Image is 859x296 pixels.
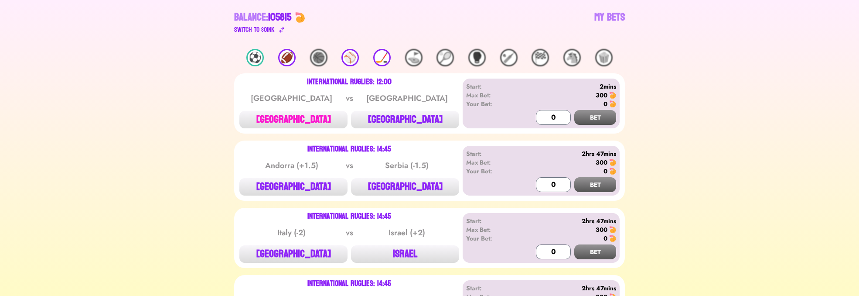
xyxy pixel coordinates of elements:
button: BET [574,177,616,192]
div: Start: [466,149,516,158]
div: Max Bet: [466,225,516,234]
div: ⚽️ [246,49,264,66]
div: Andorra (+1.5) [248,159,336,172]
div: 0 [603,167,607,176]
div: Max Bet: [466,158,516,167]
div: 🏒 [373,49,391,66]
div: 🍿 [595,49,613,66]
div: vs [344,159,355,172]
span: 105815 [268,8,291,27]
div: 0 [603,234,607,243]
div: ⛳️ [405,49,423,66]
div: vs [344,92,355,104]
div: 🏁 [532,49,549,66]
button: ISRAEL [351,245,459,263]
div: [GEOGRAPHIC_DATA] [363,92,451,104]
img: 🍤 [609,226,616,233]
div: 300 [596,91,607,100]
div: Serbia (-1.5) [363,159,451,172]
div: 2hrs 47mins [516,149,616,158]
div: 🏀 [310,49,327,66]
div: Israel (+2) [363,227,451,239]
button: BET [574,110,616,125]
div: 🥊 [468,49,486,66]
img: 🍤 [609,159,616,166]
img: 🍤 [609,168,616,175]
div: Switch to $ OINK [234,24,275,35]
div: 🏏 [500,49,518,66]
div: Balance: [234,10,291,24]
div: Max Bet: [466,91,516,100]
img: 🍤 [295,12,305,23]
button: [GEOGRAPHIC_DATA] [239,178,348,196]
div: 0 [603,100,607,108]
div: 🐴 [563,49,581,66]
div: 2hrs 47mins [516,217,616,225]
div: 🏈 [278,49,296,66]
div: Start: [466,284,516,293]
img: 🍤 [609,235,616,242]
div: 300 [596,225,607,234]
button: [GEOGRAPHIC_DATA] [351,111,459,128]
div: ⚾️ [341,49,359,66]
img: 🍤 [609,92,616,99]
button: [GEOGRAPHIC_DATA] [239,111,348,128]
button: BET [574,244,616,259]
div: 300 [596,158,607,167]
div: vs [344,227,355,239]
div: Your Bet: [466,167,516,176]
div: Italy (-2) [248,227,336,239]
div: International Ruglies: 14:45 [307,280,391,287]
div: International Ruglies: 12:00 [307,79,392,86]
div: Start: [466,82,516,91]
button: [GEOGRAPHIC_DATA] [239,245,348,263]
div: Your Bet: [466,234,516,243]
div: 2hrs 47mins [516,284,616,293]
div: Start: [466,217,516,225]
button: [GEOGRAPHIC_DATA] [351,178,459,196]
div: 🎾 [436,49,454,66]
div: [GEOGRAPHIC_DATA] [248,92,336,104]
div: International Ruglies: 14:45 [307,213,391,220]
a: My Bets [594,10,625,35]
div: Your Bet: [466,100,516,108]
div: International Ruglies: 14:45 [307,146,391,153]
div: 2mins [516,82,616,91]
img: 🍤 [609,100,616,107]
